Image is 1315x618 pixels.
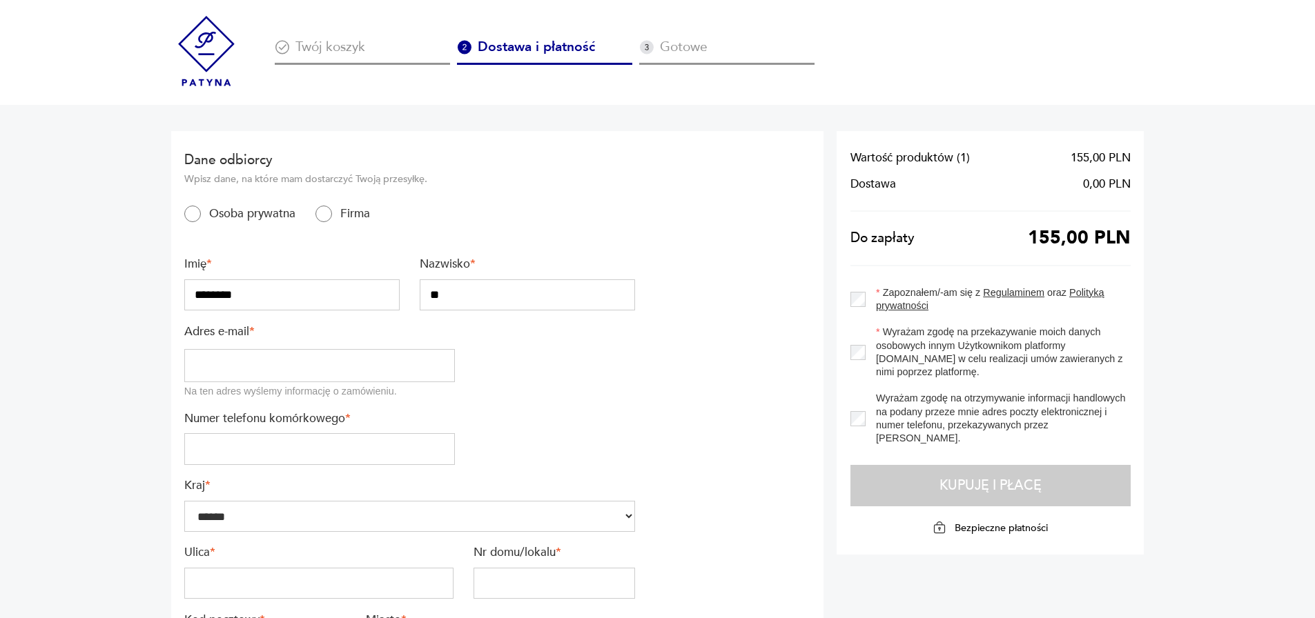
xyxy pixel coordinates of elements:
[866,286,1131,312] label: Zapoznałem/-am się z oraz
[955,521,1048,535] p: Bezpieczne płatności
[457,40,632,65] div: Dostawa i płatność
[184,257,400,272] label: Imię
[850,232,915,245] span: Do zapłaty
[275,40,289,54] img: Ikona
[1083,177,1131,190] span: 0,00 PLN
[866,326,1131,379] label: Wyrażam zgodę na przekazywanie moich danych osobowych innym Użytkownikom platformy [DOMAIN_NAME] ...
[983,287,1044,298] a: Regulaminem
[184,172,635,186] p: Wpisz dane, na które mam dostarczyć Twoją przesyłkę.
[639,40,815,65] div: Gotowe
[275,40,450,65] div: Twój koszyk
[1071,151,1131,164] span: 155,00 PLN
[850,177,896,190] span: Dostawa
[420,257,635,272] label: Nazwisko
[457,40,471,54] img: Ikona
[184,385,455,398] div: Na ten adres wyślemy informację o zamówieniu.
[184,545,454,561] label: Ulica
[201,206,295,222] label: Osoba prywatna
[1028,232,1131,245] span: 155,00 PLN
[474,545,635,561] label: Nr domu/lokalu
[876,287,1104,311] a: Polityką prywatności
[866,392,1131,445] label: Wyrażam zgodę na otrzymywanie informacji handlowych na podany przeze mnie adres poczty elektronic...
[184,324,455,340] label: Adres e-mail
[184,411,455,427] label: Numer telefonu komórkowego
[184,151,635,169] h2: Dane odbiorcy
[639,40,654,54] img: Ikona
[850,151,970,164] span: Wartość produktów ( 1 )
[171,16,242,86] img: Patyna - sklep z meblami i dekoracjami vintage
[332,206,370,222] label: Firma
[933,521,946,535] img: Ikona kłódki
[184,478,635,494] label: Kraj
